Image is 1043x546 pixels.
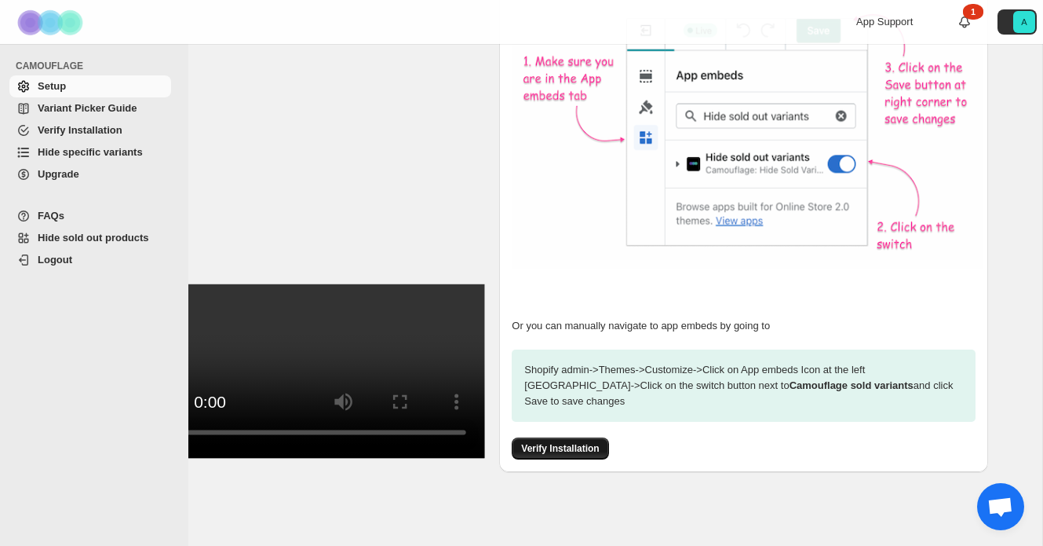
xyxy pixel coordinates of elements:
button: Verify Installation [512,438,608,460]
a: Verify Installation [512,442,608,454]
span: Logout [38,254,72,266]
a: Setup [9,75,171,97]
div: 1 [963,4,983,20]
span: Hide specific variants [38,146,143,158]
p: Or you can manually navigate to app embeds by going to [512,318,976,334]
a: Verify Installation [9,119,171,141]
a: Logout [9,249,171,271]
span: Verify Installation [38,124,122,136]
span: Avatar with initials A [1013,11,1035,33]
a: Variant Picker Guide [9,97,171,119]
span: App Support [856,16,913,27]
span: CAMOUFLAGE [16,60,177,72]
a: Hide sold out products [9,227,171,249]
a: Hide specific variants [9,141,171,163]
button: Avatar with initials A [997,9,1037,35]
p: Shopify admin -> Themes -> Customize -> Click on App embeds Icon at the left [GEOGRAPHIC_DATA] ->... [512,350,976,422]
span: Variant Picker Guide [38,102,137,114]
span: Hide sold out products [38,232,149,244]
span: FAQs [38,210,64,222]
a: 1 [957,14,972,30]
a: Open chat [977,483,1024,530]
span: Verify Installation [521,442,599,455]
span: Upgrade [38,168,79,180]
img: Camouflage [13,1,91,44]
strong: Camouflage sold variants [790,379,914,391]
text: A [1021,17,1027,27]
video: Enable Camouflage in theme app embeds [137,284,485,458]
a: FAQs [9,205,171,227]
a: Upgrade [9,163,171,185]
span: Setup [38,80,66,92]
